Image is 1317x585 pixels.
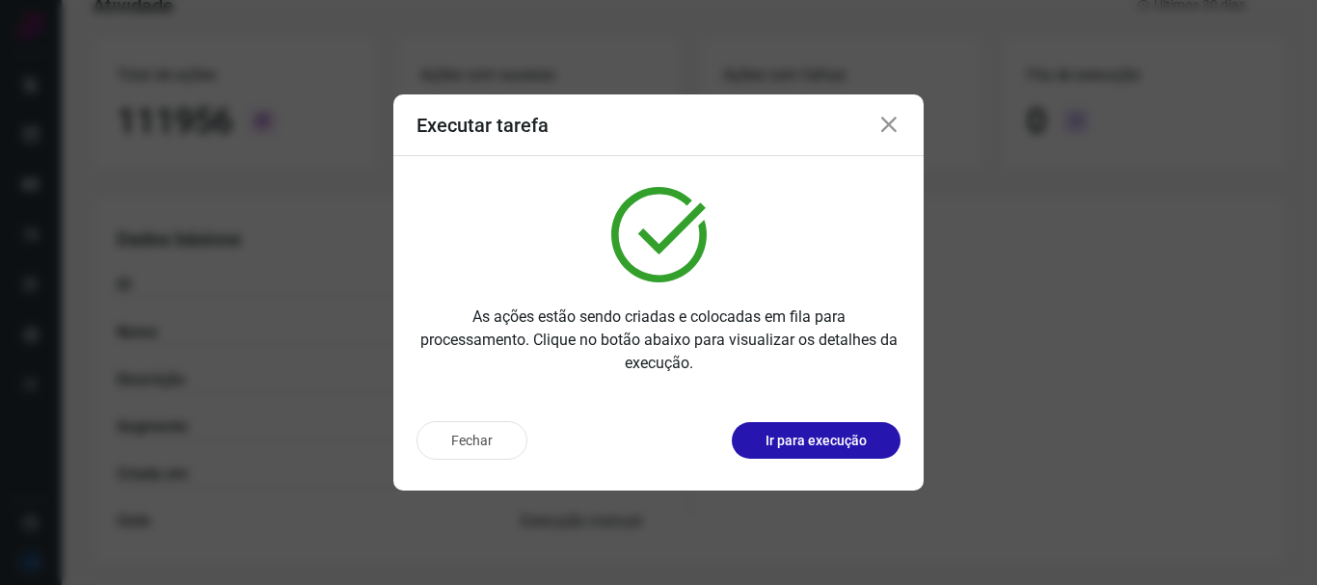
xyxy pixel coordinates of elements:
[417,114,549,137] h3: Executar tarefa
[611,187,707,282] img: verified.svg
[417,306,900,375] p: As ações estão sendo criadas e colocadas em fila para processamento. Clique no botão abaixo para ...
[417,421,527,460] button: Fechar
[732,422,900,459] button: Ir para execução
[766,431,867,451] p: Ir para execução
